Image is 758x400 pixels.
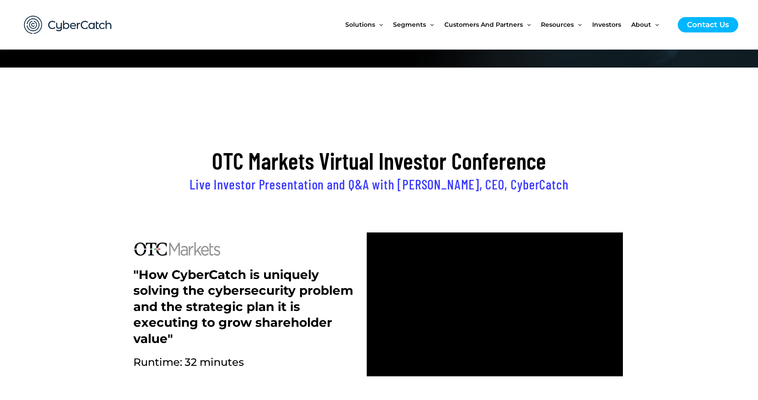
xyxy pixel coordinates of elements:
span: Customers and Partners [444,6,523,43]
img: CyberCatch [15,7,121,43]
a: Contact Us [678,17,738,32]
h2: "How CyberCatch is uniquely solving the cybersecurity problem and the strategic plan it is execut... [133,267,354,346]
span: Menu Toggle [574,6,582,43]
span: Menu Toggle [651,6,659,43]
iframe: vimeo Video Player [367,232,623,377]
nav: Site Navigation: New Main Menu [345,6,669,43]
h2: Live Investor Presentation and Q&A with [PERSON_NAME], CEO, CyberCatch [133,175,625,193]
span: Investors [592,6,621,43]
span: Segments [393,6,426,43]
a: Investors [592,6,631,43]
h2: OTC Markets Virtual Investor Conference [133,146,625,176]
span: Menu Toggle [523,6,531,43]
span: About [631,6,651,43]
span: Menu Toggle [375,6,383,43]
h2: Runtime: 32 minutes [133,355,354,369]
span: Resources [541,6,574,43]
span: Menu Toggle [426,6,434,43]
span: Solutions [345,6,375,43]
